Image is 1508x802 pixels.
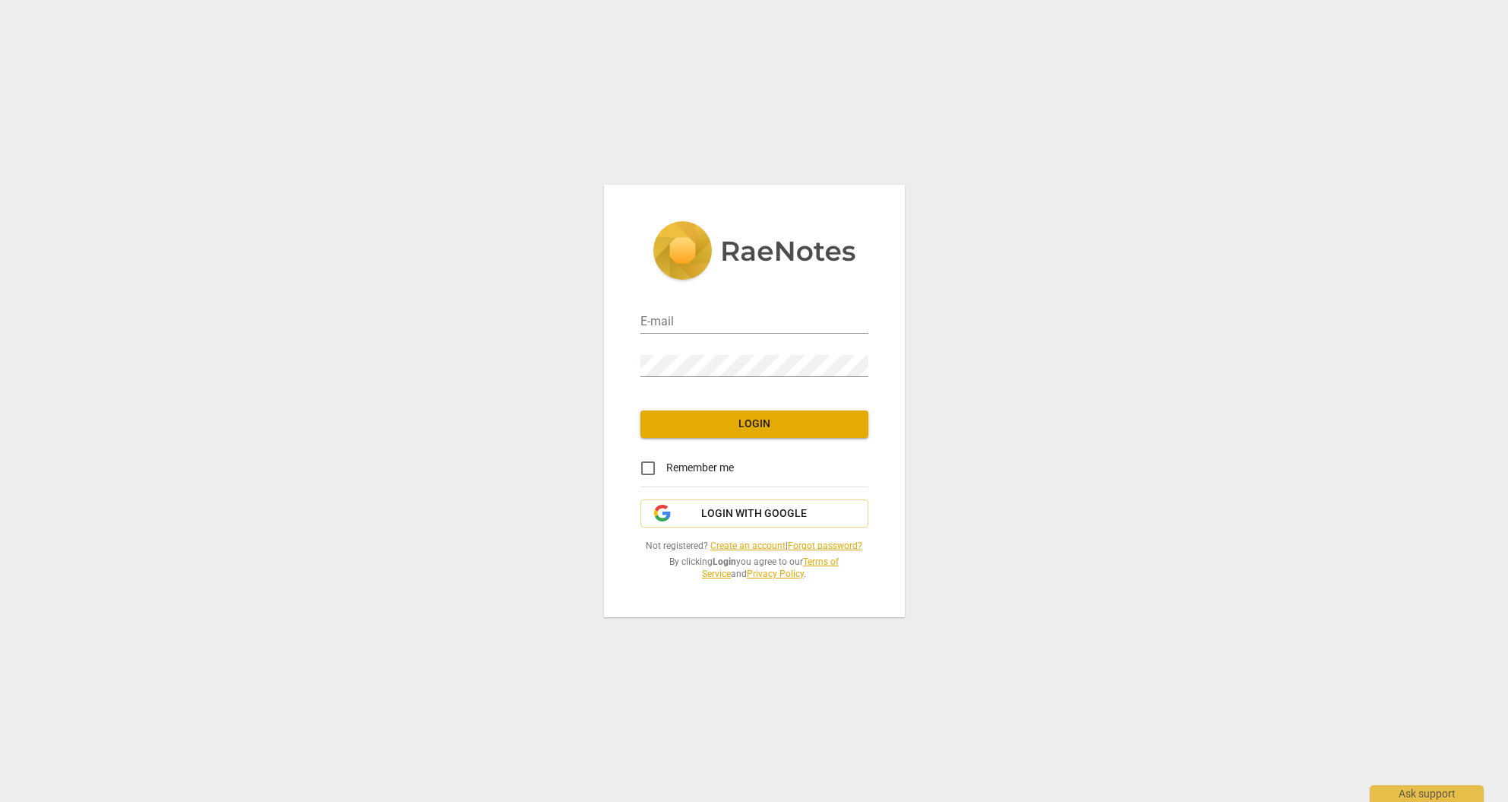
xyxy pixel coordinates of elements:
[666,460,734,476] span: Remember me
[640,556,868,581] span: By clicking you agree to our and .
[1370,785,1484,802] div: Ask support
[640,499,868,528] button: Login with Google
[701,506,807,521] span: Login with Google
[640,540,868,553] span: Not registered? |
[788,540,862,551] a: Forgot password?
[747,569,804,579] a: Privacy Policy
[640,411,868,438] button: Login
[710,540,786,551] a: Create an account
[653,417,856,432] span: Login
[713,556,736,567] b: Login
[653,221,856,284] img: 5ac2273c67554f335776073100b6d88f.svg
